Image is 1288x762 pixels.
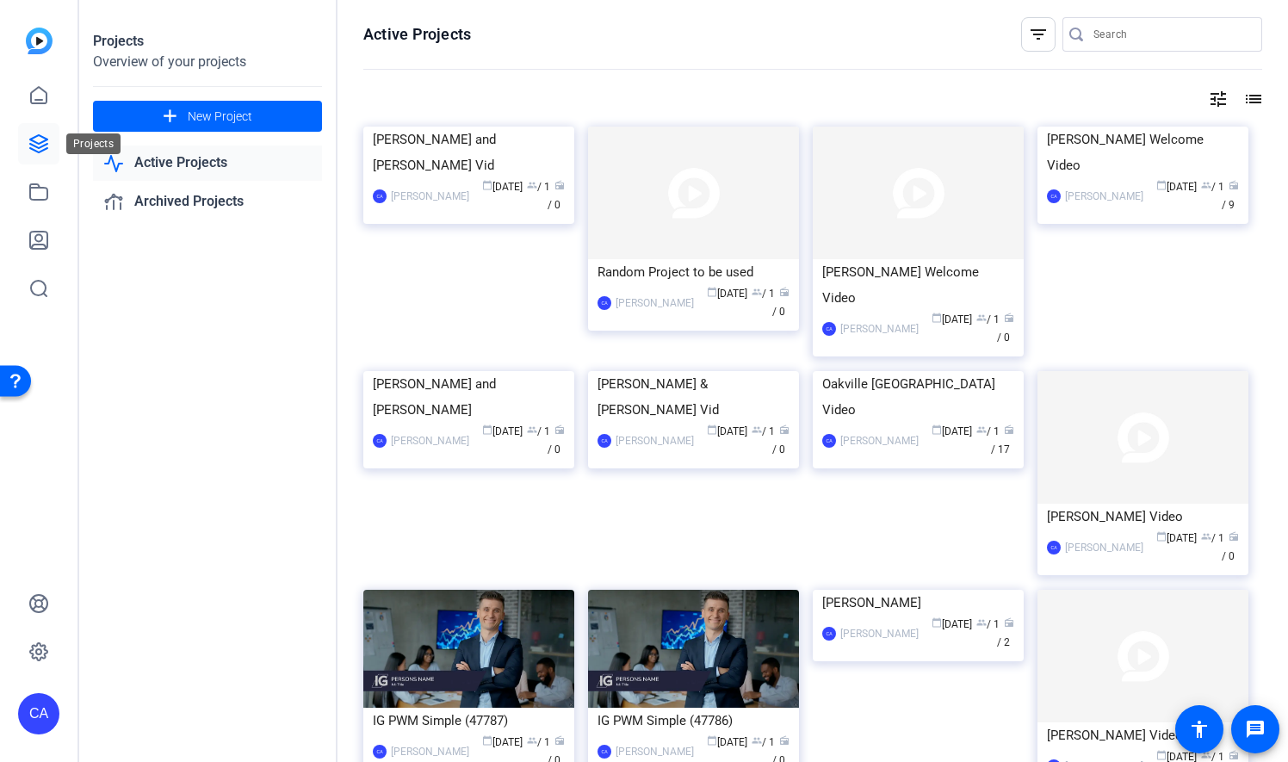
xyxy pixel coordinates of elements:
div: [PERSON_NAME] [822,590,1014,616]
div: Random Project to be used [598,259,790,285]
span: [DATE] [707,425,747,437]
div: [PERSON_NAME] [1065,539,1143,556]
div: CA [598,434,611,448]
span: [DATE] [707,288,747,300]
div: CA [18,693,59,734]
a: Active Projects [93,146,322,181]
span: [DATE] [482,425,523,437]
div: CA [822,322,836,336]
div: [PERSON_NAME] [391,188,469,205]
div: CA [598,296,611,310]
span: calendar_today [707,424,717,435]
span: / 1 [976,425,1000,437]
span: calendar_today [482,735,492,746]
span: calendar_today [707,287,717,297]
span: group [752,735,762,746]
span: group [527,735,537,746]
span: radio [1004,424,1014,435]
div: IG PWM Simple (47787) [373,708,565,734]
span: / 0 [1222,532,1239,562]
span: calendar_today [932,424,942,435]
mat-icon: filter_list [1028,24,1049,45]
span: calendar_today [932,617,942,628]
span: [DATE] [1156,532,1197,544]
span: New Project [188,108,252,126]
div: [PERSON_NAME] [391,432,469,449]
span: calendar_today [1156,180,1167,190]
mat-icon: message [1245,719,1266,740]
div: CA [373,745,387,759]
span: [DATE] [932,313,972,325]
span: group [1201,750,1211,760]
div: CA [1047,541,1061,554]
span: radio [779,287,790,297]
span: radio [554,735,565,746]
span: calendar_today [1156,750,1167,760]
span: group [976,424,987,435]
span: radio [1229,750,1239,760]
span: / 1 [1201,181,1224,193]
span: radio [1229,180,1239,190]
span: group [976,313,987,323]
div: CA [373,189,387,203]
span: / 1 [752,288,775,300]
span: / 0 [772,288,790,318]
span: radio [779,735,790,746]
span: / 1 [527,181,550,193]
span: / 1 [527,425,550,437]
span: [DATE] [482,181,523,193]
span: / 0 [997,313,1014,344]
span: / 1 [976,313,1000,325]
div: CA [598,745,611,759]
span: group [752,287,762,297]
div: [PERSON_NAME] [616,432,694,449]
div: Projects [66,133,121,154]
div: CA [822,434,836,448]
div: [PERSON_NAME] and [PERSON_NAME] [373,371,565,423]
span: calendar_today [932,313,942,323]
span: [DATE] [482,736,523,748]
span: / 1 [976,618,1000,630]
div: Projects [93,31,322,52]
span: [DATE] [707,736,747,748]
span: calendar_today [1156,531,1167,542]
div: [PERSON_NAME] Video [1047,504,1239,530]
div: CA [373,434,387,448]
div: [PERSON_NAME] [616,743,694,760]
div: Oakville [GEOGRAPHIC_DATA] Video [822,371,1014,423]
span: [DATE] [932,425,972,437]
mat-icon: add [159,106,181,127]
div: [PERSON_NAME] [840,320,919,338]
span: / 1 [527,736,550,748]
span: group [752,424,762,435]
div: [PERSON_NAME] [616,294,694,312]
span: / 17 [991,425,1014,455]
div: [PERSON_NAME] Welcome Video [1047,127,1239,178]
span: / 1 [752,425,775,437]
span: radio [1004,313,1014,323]
div: [PERSON_NAME] [1065,188,1143,205]
button: New Project [93,101,322,132]
div: CA [1047,189,1061,203]
span: / 1 [752,736,775,748]
mat-icon: accessibility [1189,719,1210,740]
span: / 9 [1222,181,1239,211]
img: blue-gradient.svg [26,28,53,54]
span: group [1201,531,1211,542]
div: [PERSON_NAME] Video [1047,722,1239,748]
span: [DATE] [932,618,972,630]
div: CA [822,627,836,641]
span: group [1201,180,1211,190]
span: calendar_today [482,424,492,435]
div: [PERSON_NAME] Welcome Video [822,259,1014,311]
h1: Active Projects [363,24,471,45]
div: [PERSON_NAME] [840,625,919,642]
div: [PERSON_NAME] [840,432,919,449]
span: / 2 [997,618,1014,648]
span: / 0 [548,181,565,211]
span: group [976,617,987,628]
div: [PERSON_NAME] & [PERSON_NAME] Vid [598,371,790,423]
span: calendar_today [482,180,492,190]
span: radio [1004,617,1014,628]
span: radio [779,424,790,435]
